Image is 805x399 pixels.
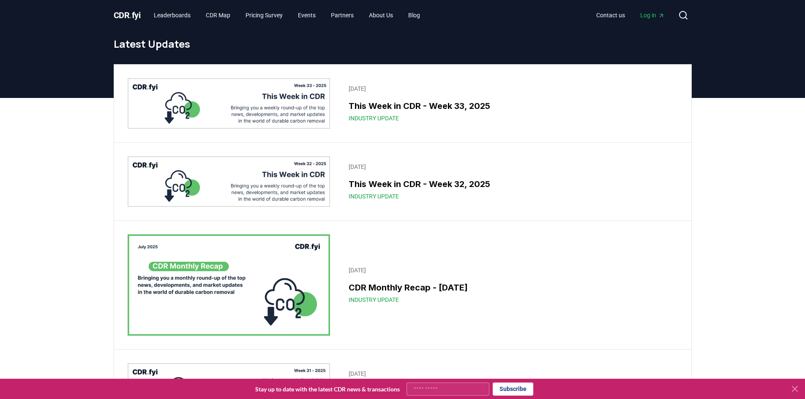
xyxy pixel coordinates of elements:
a: Events [291,8,322,23]
nav: Main [147,8,427,23]
h1: Latest Updates [114,37,692,51]
img: CDR Monthly Recap - July 2025 blog post image [128,234,330,336]
a: CDR.fyi [114,9,141,21]
a: Blog [401,8,427,23]
nav: Main [589,8,671,23]
a: Pricing Survey [239,8,289,23]
a: About Us [362,8,400,23]
a: CDR Map [199,8,237,23]
p: [DATE] [349,163,672,171]
span: Industry Update [349,114,399,122]
a: Partners [324,8,360,23]
a: [DATE]CDR Monthly Recap - [DATE]Industry Update [344,261,677,309]
span: Industry Update [349,192,399,201]
span: . [129,10,132,20]
a: [DATE]This Week in CDR - Week 32, 2025Industry Update [344,157,677,206]
span: Industry Update [349,296,399,304]
span: CDR fyi [114,10,141,20]
span: Log in [640,11,665,19]
p: [DATE] [349,369,672,378]
img: This Week in CDR - Week 33, 2025 blog post image [128,78,330,129]
h3: This Week in CDR - Week 32, 2025 [349,178,672,190]
h3: CDR Monthly Recap - [DATE] [349,281,672,294]
a: [DATE]This Week in CDR - Week 33, 2025Industry Update [344,79,677,128]
a: Log in [633,8,671,23]
p: [DATE] [349,266,672,274]
h3: This Week in CDR - Week 33, 2025 [349,100,672,112]
a: Leaderboards [147,8,197,23]
img: This Week in CDR - Week 32, 2025 blog post image [128,156,330,207]
p: [DATE] [349,84,672,93]
a: Contact us [589,8,632,23]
